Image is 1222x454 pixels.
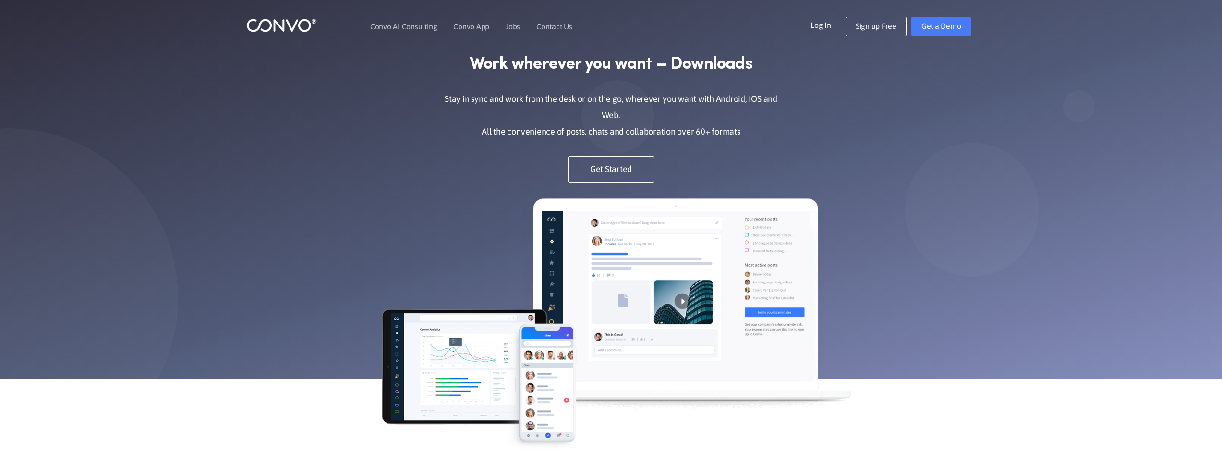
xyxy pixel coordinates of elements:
[453,23,489,30] a: Convo App
[568,156,654,183] a: Get Started
[1063,90,1095,122] img: shape_not_found
[506,23,520,30] a: Jobs
[811,17,846,32] a: Log In
[905,143,1039,277] img: shape_not_found
[536,23,572,30] a: Contact Us
[370,23,437,30] a: Convo AI Consulting
[911,17,971,36] a: Get a Demo
[470,54,752,75] strong: Work wherever you want – Downloads
[846,17,907,36] a: Sign up Free
[436,91,786,139] p: Stay in sync and work from the desk or on the go, wherever you want with Android, IOS and Web. Al...
[246,18,317,33] img: logo_1.png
